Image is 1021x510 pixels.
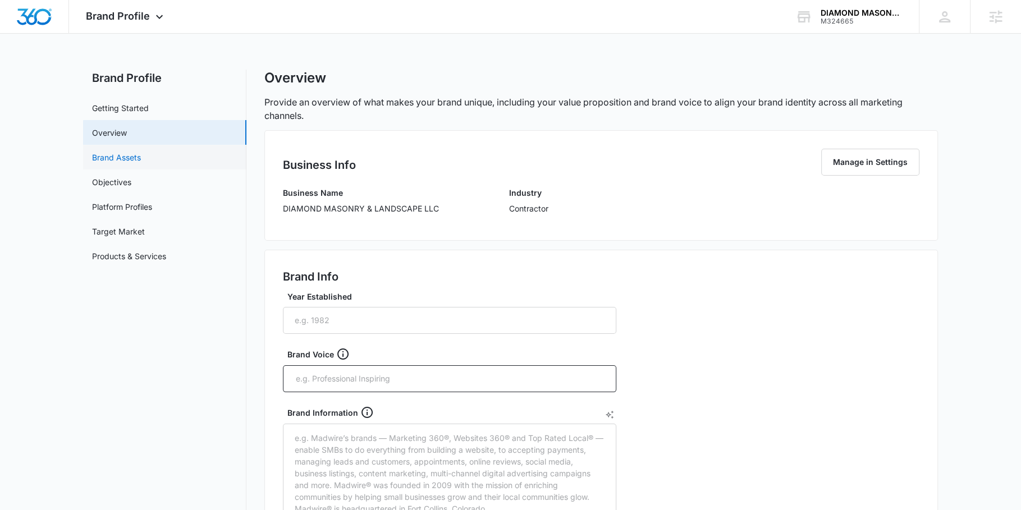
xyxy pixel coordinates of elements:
[283,268,338,285] h2: Brand Info
[83,70,246,86] h2: Brand Profile
[287,406,621,419] div: Brand Information
[295,370,607,387] input: e.g. Professional Inspiring
[283,157,356,173] h2: Business Info
[29,29,123,38] div: Domain: [DOMAIN_NAME]
[92,127,127,139] a: Overview
[124,66,189,73] div: Keywords by Traffic
[605,410,614,419] button: AI Text Generator
[264,70,326,86] h1: Overview
[86,10,150,22] span: Brand Profile
[821,149,919,176] button: Manage in Settings
[287,347,621,361] div: Brand Voice
[31,18,55,27] div: v 4.0.24
[509,203,548,214] p: Contractor
[112,65,121,74] img: tab_keywords_by_traffic_grey.svg
[509,187,548,199] h3: Industry
[92,176,131,188] a: Objectives
[18,18,27,27] img: logo_orange.svg
[92,102,149,114] a: Getting Started
[283,187,439,199] h3: Business Name
[92,250,166,262] a: Products & Services
[92,201,152,213] a: Platform Profiles
[821,17,903,25] div: account id
[30,65,39,74] img: tab_domain_overview_orange.svg
[264,95,938,122] p: Provide an overview of what makes your brand unique, including your value proposition and brand v...
[283,307,616,334] input: e.g. 1982
[283,203,439,214] p: DIAMOND MASONRY & LANDSCAPE LLC
[18,29,27,38] img: website_grey.svg
[43,66,100,73] div: Domain Overview
[92,226,145,237] a: Target Market
[821,8,903,17] div: account name
[287,291,621,302] label: Year Established
[92,151,141,163] a: Brand Assets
